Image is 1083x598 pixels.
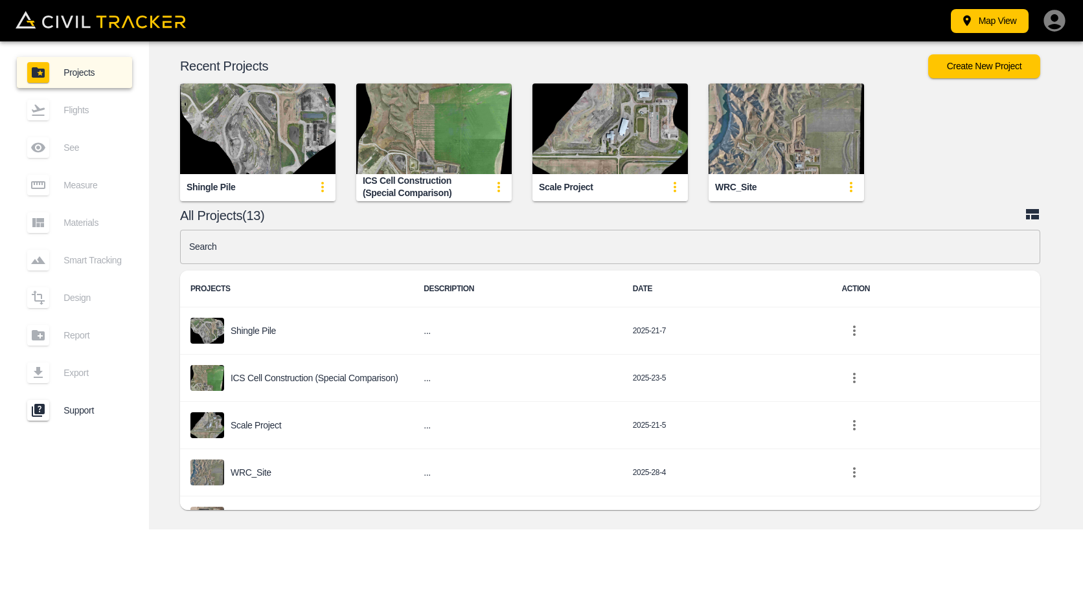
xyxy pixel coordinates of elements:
[180,83,336,174] img: Shingle Pile
[190,412,224,438] img: project-image
[17,395,132,426] a: Support
[622,355,832,402] td: 2025-23-5
[424,417,612,434] h6: ...
[190,318,224,344] img: project-image
[187,181,235,194] div: Shingle Pile
[63,405,122,415] span: Support
[231,420,281,430] p: Scale Project
[63,67,122,78] span: Projects
[622,496,832,544] td: [DATE]
[831,271,1040,307] th: ACTION
[838,174,864,200] button: update-card-details
[180,210,1025,221] p: All Projects(13)
[413,271,622,307] th: DESCRIPTION
[16,11,186,28] img: Civil Tracker
[424,370,612,386] h6: ...
[662,174,688,200] button: update-card-details
[622,307,832,355] td: 2025-21-7
[622,402,832,449] td: 2025-21-5
[486,174,512,200] button: update-card-details
[231,326,276,336] p: Shingle Pile
[424,323,612,339] h6: ...
[231,467,271,478] p: WRC_Site
[928,54,1040,78] button: Create New Project
[532,83,688,174] img: Scale Project
[190,365,224,391] img: project-image
[715,181,757,194] div: WRC_Site
[180,271,413,307] th: PROJECTS
[356,83,512,174] img: ICS Cell Construction (Special Comparison)
[363,175,486,199] div: ICS Cell Construction (Special Comparison)
[310,174,336,200] button: update-card-details
[180,61,928,71] p: Recent Projects
[424,465,612,481] h6: ...
[622,449,832,496] td: 2025-28-4
[231,373,398,383] p: ICS Cell Construction (Special Comparison)
[951,9,1029,33] button: Map View
[709,83,864,174] img: WRC_Site
[622,271,832,307] th: DATE
[190,507,224,533] img: project-image
[17,57,132,88] a: Projects
[190,460,224,485] img: project-image
[539,181,593,194] div: Scale Project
